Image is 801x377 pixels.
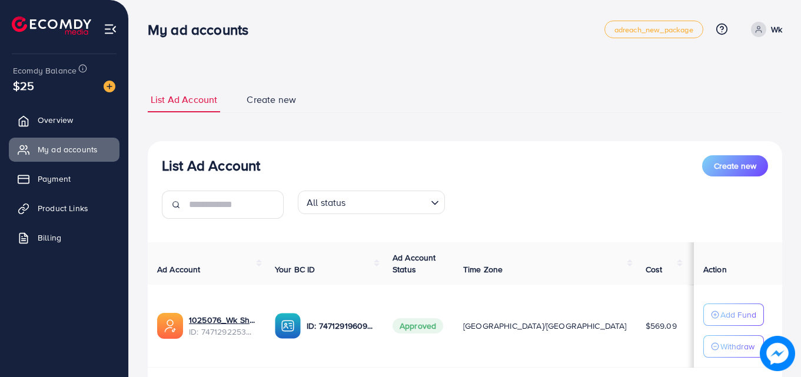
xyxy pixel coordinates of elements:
[646,320,677,332] span: $569.09
[703,263,727,275] span: Action
[157,263,201,275] span: Ad Account
[12,16,91,35] img: logo
[771,22,782,36] p: Wk
[720,308,756,322] p: Add Fund
[703,335,764,358] button: Withdraw
[9,108,119,132] a: Overview
[157,313,183,339] img: ic-ads-acc.e4c84228.svg
[38,232,61,243] span: Billing
[38,144,98,155] span: My ad accounts
[275,313,301,339] img: ic-ba-acc.ded83a64.svg
[614,26,693,34] span: adreach_new_package
[393,318,443,333] span: Approved
[151,93,217,106] span: List Ad Account
[189,326,256,338] span: ID: 7471292253311778817
[13,65,77,76] span: Ecomdy Balance
[646,263,663,275] span: Cost
[104,22,117,36] img: menu
[38,173,71,185] span: Payment
[162,157,260,174] h3: List Ad Account
[703,303,764,326] button: Add Fund
[189,314,256,338] div: <span class='underline'>1025076_Wk Shopping Mall_1739545790372</span></br>7471292253311778817
[13,77,34,94] span: $25
[304,194,348,211] span: All status
[720,339,755,353] p: Withdraw
[9,196,119,220] a: Product Links
[38,114,73,126] span: Overview
[393,252,436,275] span: Ad Account Status
[298,191,445,214] div: Search for option
[604,21,703,38] a: adreach_new_package
[189,314,256,326] a: 1025076_Wk Shopping Mall_1739545790372
[307,319,374,333] p: ID: 7471291960989466641
[148,21,258,38] h3: My ad accounts
[247,93,296,106] span: Create new
[38,202,88,214] span: Product Links
[275,263,315,275] span: Your BC ID
[463,320,627,332] span: [GEOGRAPHIC_DATA]/[GEOGRAPHIC_DATA]
[714,160,756,172] span: Create new
[104,81,115,92] img: image
[9,167,119,191] a: Payment
[746,22,782,37] a: Wk
[9,226,119,249] a: Billing
[760,336,795,371] img: image
[463,263,503,275] span: Time Zone
[9,138,119,161] a: My ad accounts
[350,192,426,211] input: Search for option
[702,155,768,176] button: Create new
